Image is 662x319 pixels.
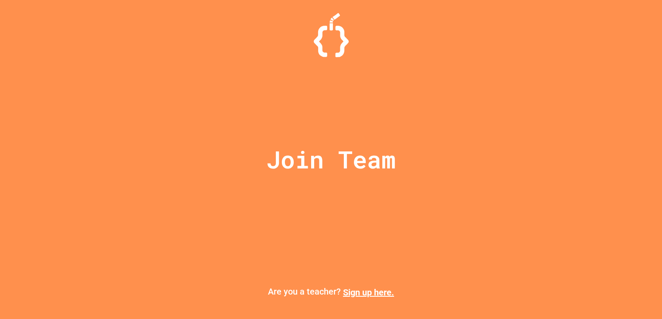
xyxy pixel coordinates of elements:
p: Join Team [266,141,396,178]
p: Are you a teacher? [7,285,655,299]
a: Sign up here. [343,287,394,298]
img: Logo.svg [314,13,349,57]
iframe: chat widget [590,246,653,283]
iframe: chat widget [625,284,653,310]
